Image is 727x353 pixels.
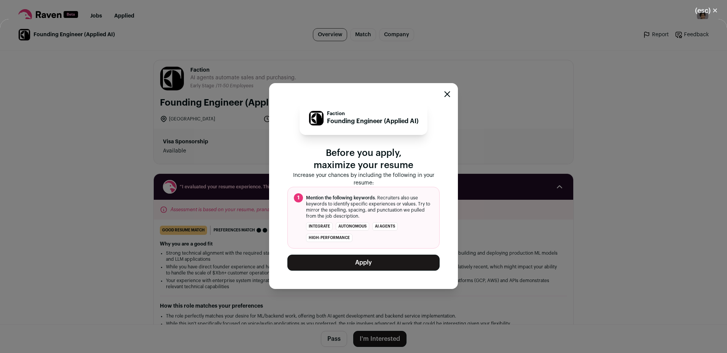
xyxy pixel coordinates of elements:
p: Founding Engineer (Applied AI) [327,117,418,126]
li: integrate [306,222,333,231]
li: autonomous [336,222,369,231]
p: Faction [327,111,418,117]
span: 1 [294,193,303,202]
li: high-performance [306,234,352,242]
li: AI agents [372,222,398,231]
p: Increase your chances by including the following in your resume: [287,172,440,187]
button: Close modal [686,2,727,19]
p: Before you apply, maximize your resume [287,147,440,172]
img: 3b16543b970816470e9ad42f3d62e5aafb826492bf983650b931d592174228f2.jpg [309,111,324,125]
button: Close modal [444,91,450,97]
button: Apply [287,255,440,271]
span: Mention the following keywords [306,196,375,200]
span: . Recruiters also use keywords to identify specific experiences or values. Try to mirror the spel... [306,195,433,219]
